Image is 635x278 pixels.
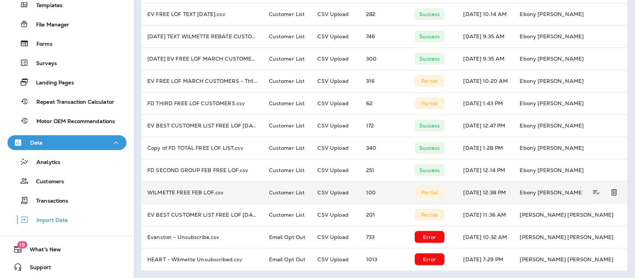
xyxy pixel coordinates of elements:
span: Support [22,264,51,273]
td: Ebony [PERSON_NAME] [514,92,628,114]
p: Error [423,234,436,240]
p: Partial [421,78,438,84]
p: Repeat Transaction Calculator [29,99,114,106]
td: 316 [360,70,409,92]
button: File Manager [7,16,126,32]
p: Customers [29,178,64,185]
button: Delete [607,185,622,200]
p: Success [419,11,440,17]
td: CSV Upload [312,204,360,226]
td: Customer List [263,3,312,25]
td: 746 [360,25,409,48]
p: Data [30,140,43,146]
button: View Details [589,185,604,200]
p: Import Data [29,217,68,224]
td: CSV Upload [312,137,360,159]
button: Transactions [7,193,126,208]
td: Email Opt Out [263,248,312,271]
td: Customer List [263,92,312,114]
td: 251 [360,159,409,181]
td: [DATE] 1:43 PM [458,92,514,114]
button: Motor OEM Recommendations [7,113,126,129]
td: CSV Upload [312,70,360,92]
td: CSV Upload [312,248,360,271]
td: [DATE] 9:35 AM [458,48,514,70]
p: File Manager [29,22,70,29]
button: 19What's New [7,242,126,257]
td: 733 [360,226,409,248]
p: Success [419,123,440,129]
button: Analytics [7,154,126,169]
td: Customer List [263,70,312,92]
p: Partial [421,100,438,106]
td: EV FREE LOF TEXT [DATE].csv [141,3,263,25]
td: Evanston - Unsubscribe.csv [141,226,263,248]
td: [DATE] TEXT WILMETTE REBATE CUSTOMERS.csv [141,25,263,48]
td: [DATE] 12:38 PM [458,181,514,204]
td: Customer List [263,204,312,226]
td: 300 [360,48,409,70]
td: Customer List [263,114,312,137]
p: Success [419,56,440,62]
td: [PERSON_NAME] [PERSON_NAME] [514,248,628,271]
p: Surveys [29,60,57,67]
p: Success [419,145,440,151]
td: 100 [360,181,409,204]
td: [DATE] 7:29 PM [458,248,514,271]
p: Templates [29,2,62,9]
button: Surveys [7,55,126,71]
td: FD SECOND GROUP FEB FREE LOF.csv [141,159,263,181]
td: Ebony [PERSON_NAME] [514,70,628,92]
td: [DATE] 10:20 AM [458,70,514,92]
td: 172 [360,114,409,137]
td: 282 [360,3,409,25]
td: 62 [360,92,409,114]
td: CSV Upload [312,226,360,248]
td: CSV Upload [312,114,360,137]
span: What's New [22,246,61,255]
td: Ebony [PERSON_NAME] [514,25,628,48]
td: CSV Upload [312,181,360,204]
td: Ebony [PERSON_NAME] [514,137,628,159]
p: Analytics [29,159,60,166]
td: 340 [360,137,409,159]
p: Partial [421,212,438,218]
td: Email Opt Out [263,226,312,248]
button: Customers [7,173,126,189]
p: Success [419,33,440,39]
td: EV FREE LOF MARCH CUSTOMERS - THIRD 2025.csv [141,70,263,92]
button: Forms [7,36,126,51]
button: Support [7,260,126,275]
p: Transactions [29,198,68,205]
td: CSV Upload [312,48,360,70]
td: [DATE] 10:14 AM [458,3,514,25]
td: [PERSON_NAME] [PERSON_NAME] [514,226,628,248]
button: Landing Pages [7,74,126,90]
td: HEART - Wilmette Unsubscribed.csv [141,248,263,271]
td: Customer List [263,181,312,204]
td: Ebony [PERSON_NAME] [514,3,628,25]
td: WILMETTE FREE FEB LOF.csv [141,181,263,204]
td: [DATE] 12:47 PM [458,114,514,137]
span: 19 [17,241,27,249]
button: Import Data [7,212,126,227]
td: Customer List [263,159,312,181]
td: [DATE] 10:32 AM [458,226,514,248]
td: Ebony [PERSON_NAME] [514,114,628,137]
td: 201 [360,204,409,226]
button: Repeat Transaction Calculator [7,94,126,109]
td: [DATE] 12:14 PM [458,159,514,181]
td: CSV Upload [312,159,360,181]
p: Motor OEM Recommendations [29,118,115,125]
td: CSV Upload [312,92,360,114]
td: FD THIRD FREE LOF CUSTOMERS.csv [141,92,263,114]
td: EV BEST CUSTOMER LIST FREE LOF [DATE].csv [141,204,263,226]
p: Landing Pages [29,80,74,87]
td: 1013 [360,248,409,271]
td: Customer List [263,25,312,48]
td: Ebony [PERSON_NAME] [514,159,628,181]
td: Customer List [263,137,312,159]
td: [DATE] 11:36 AM [458,204,514,226]
td: EV BEST CUSTOMER LIST FREE LOF [DATE] - [DATE].csv [141,114,263,137]
td: Ebony [PERSON_NAME] [514,181,590,204]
